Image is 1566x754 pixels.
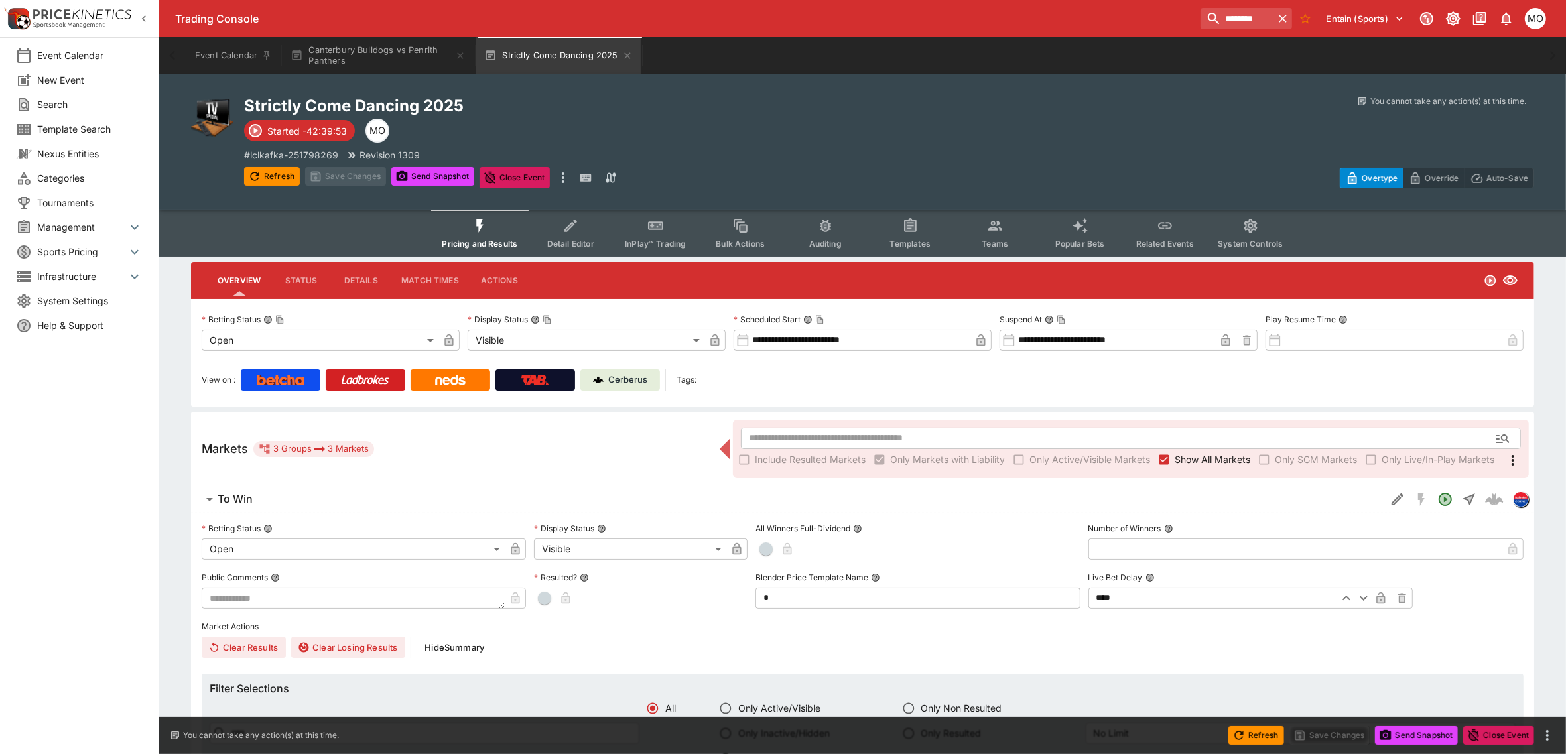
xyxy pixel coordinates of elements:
[755,452,866,466] span: Include Resulted Markets
[480,167,551,188] button: Close Event
[37,122,143,136] span: Template Search
[1362,171,1398,185] p: Overtype
[1409,487,1433,511] button: SGM Disabled
[1484,274,1497,287] svg: Open
[1403,168,1465,188] button: Override
[1505,452,1521,468] svg: More
[1386,487,1409,511] button: Edit Detail
[37,220,127,234] span: Management
[1218,239,1283,249] span: System Controls
[534,523,594,534] p: Display Status
[202,523,261,534] p: Betting Status
[37,73,143,87] span: New Event
[1521,4,1550,33] button: Mark O'Loughlan
[677,369,696,391] label: Tags:
[982,239,1008,249] span: Teams
[470,265,529,296] button: Actions
[609,373,648,387] p: Cerberus
[1433,487,1457,511] button: Open
[1319,8,1412,29] button: Select Tenant
[37,171,143,185] span: Categories
[202,314,261,325] p: Betting Status
[1486,171,1528,185] p: Auto-Save
[1514,492,1528,507] img: lclkafka
[4,5,31,32] img: PriceKinetics Logo
[202,369,235,391] label: View on :
[263,524,273,533] button: Betting Status
[890,452,1005,466] span: Only Markets with Liability
[391,265,470,296] button: Match Times
[257,375,304,385] img: Betcha
[1370,95,1526,107] p: You cannot take any action(s) at this time.
[365,119,389,143] div: Mark O'Loughlan
[1465,168,1534,188] button: Auto-Save
[1175,452,1250,466] span: Show All Markets
[391,167,474,186] button: Send Snapshot
[37,269,127,283] span: Infrastructure
[521,375,549,385] img: TabNZ
[468,330,704,351] div: Visible
[37,196,143,210] span: Tournaments
[1425,171,1459,185] p: Override
[187,37,280,74] button: Event Calendar
[1088,572,1143,583] p: Live Bet Delay
[202,538,505,560] div: Open
[37,48,143,62] span: Event Calendar
[468,314,528,325] p: Display Status
[442,239,517,249] span: Pricing and Results
[543,315,552,324] button: Copy To Clipboard
[755,523,850,534] p: All Winners Full-Dividend
[593,375,604,385] img: Cerberus
[259,441,369,457] div: 3 Groups 3 Markets
[283,37,474,74] button: Canterbury Bulldogs vs Penrith Panthers
[417,637,492,658] button: HideSummary
[191,486,1386,513] button: To Win
[803,315,813,324] button: Scheduled StartCopy To Clipboard
[809,239,842,249] span: Auditing
[431,210,1293,257] div: Event type filters
[218,492,253,506] h6: To Win
[734,314,801,325] p: Scheduled Start
[1145,573,1155,582] button: Live Bet Delay
[202,637,286,658] button: Clear Results
[1340,168,1403,188] button: Overtype
[738,701,820,715] span: Only Active/Visible
[1382,452,1494,466] span: Only Live/In-Play Markets
[183,729,339,741] p: You cannot take any action(s) at this time.
[1340,168,1534,188] div: Start From
[244,148,338,162] p: Copy To Clipboard
[1463,726,1534,745] button: Close Event
[271,573,280,582] button: Public Comments
[755,572,868,583] p: Blender Price Template Name
[1136,239,1194,249] span: Related Events
[1045,315,1054,324] button: Suspend AtCopy To Clipboard
[890,239,931,249] span: Templates
[1201,8,1273,29] input: search
[1491,426,1515,450] button: Open
[244,95,889,116] h2: Copy To Clipboard
[1441,7,1465,31] button: Toggle light/dark mode
[534,538,726,560] div: Visible
[1055,239,1105,249] span: Popular Bets
[1164,524,1173,533] button: Number of Winners
[665,701,676,715] span: All
[271,265,331,296] button: Status
[202,617,1524,637] label: Market Actions
[580,573,589,582] button: Resulted?
[716,239,765,249] span: Bulk Actions
[1375,726,1458,745] button: Send Snapshot
[853,524,862,533] button: All Winners Full-Dividend
[244,167,300,186] button: Refresh
[1494,7,1518,31] button: Notifications
[1437,491,1453,507] svg: Open
[1525,8,1546,29] div: Mark O'Loughlan
[1057,315,1066,324] button: Copy To Clipboard
[37,245,127,259] span: Sports Pricing
[191,95,233,138] img: specials.png
[263,315,273,324] button: Betting StatusCopy To Clipboard
[202,441,248,456] h5: Markets
[625,239,686,249] span: InPlay™ Trading
[1228,726,1284,745] button: Refresh
[202,330,438,351] div: Open
[1275,452,1357,466] span: Only SGM Markets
